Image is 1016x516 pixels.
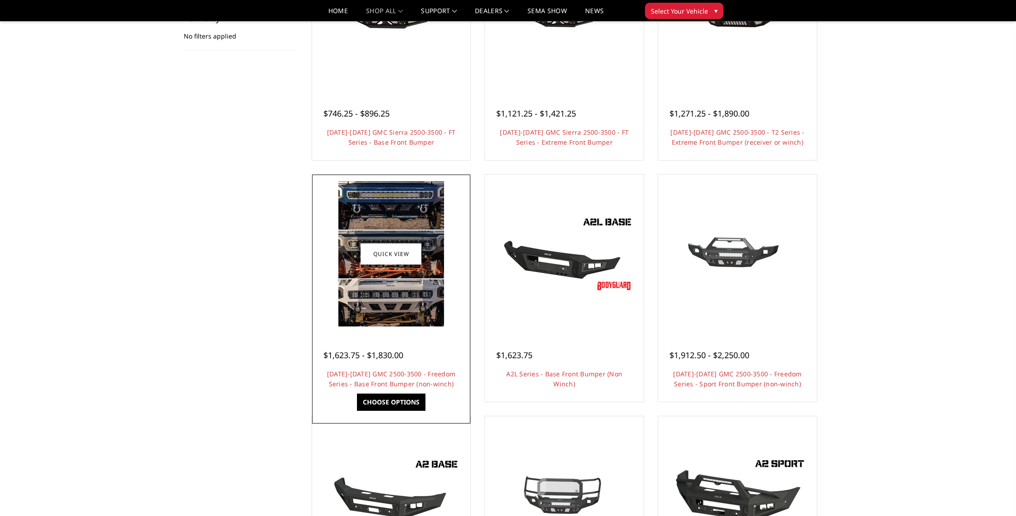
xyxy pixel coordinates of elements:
a: 2020-2023 GMC 2500-3500 - Freedom Series - Base Front Bumper (non-winch) 2020-2023 GMC 2500-3500 ... [314,177,469,331]
a: [DATE]-[DATE] GMC 2500-3500 - T2 Series - Extreme Front Bumper (receiver or winch) [670,128,804,146]
span: $1,912.50 - $2,250.00 [669,350,749,360]
button: Select Your Vehicle [645,3,723,19]
a: News [585,8,604,21]
a: Choose Options [357,394,425,411]
div: No filters applied [184,14,296,50]
a: SEMA Show [528,8,567,21]
img: 2020-2023 GMC 2500-3500 - Freedom Series - Base Front Bumper (non-winch) [338,181,444,326]
span: $1,623.75 [496,350,532,360]
a: [DATE]-[DATE] GMC 2500-3500 - Freedom Series - Base Front Bumper (non-winch) [327,370,455,388]
a: shop all [366,8,403,21]
span: Select Your Vehicle [651,6,708,16]
span: ▾ [714,6,718,15]
a: A2L Series - Base Front Bumper (Non Winch) A2L Series - Base Front Bumper (Non Winch) [487,177,641,331]
a: Support [421,8,457,21]
a: Home [328,8,348,21]
a: 2020-2023 GMC 2500-3500 - Freedom Series - Sport Front Bumper (non-winch) 2020-2023 GMC 2500-3500... [660,177,815,331]
h5: Refine by [184,14,296,22]
span: $746.25 - $896.25 [323,108,390,119]
a: Dealers [475,8,509,21]
a: [DATE]-[DATE] GMC 2500-3500 - Freedom Series - Sport Front Bumper (non-winch) [673,370,801,388]
span: $1,271.25 - $1,890.00 [669,108,749,119]
a: [DATE]-[DATE] GMC Sierra 2500-3500 - FT Series - Base Front Bumper [327,128,456,146]
a: A2L Series - Base Front Bumper (Non Winch) [506,370,622,388]
a: Quick view [361,243,421,264]
span: $1,121.25 - $1,421.25 [496,108,576,119]
img: 2020-2023 GMC 2500-3500 - Freedom Series - Sport Front Bumper (non-winch) [665,221,810,287]
span: $1,623.75 - $1,830.00 [323,350,403,360]
a: [DATE]-[DATE] GMC Sierra 2500-3500 - FT Series - Extreme Front Bumper [500,128,629,146]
